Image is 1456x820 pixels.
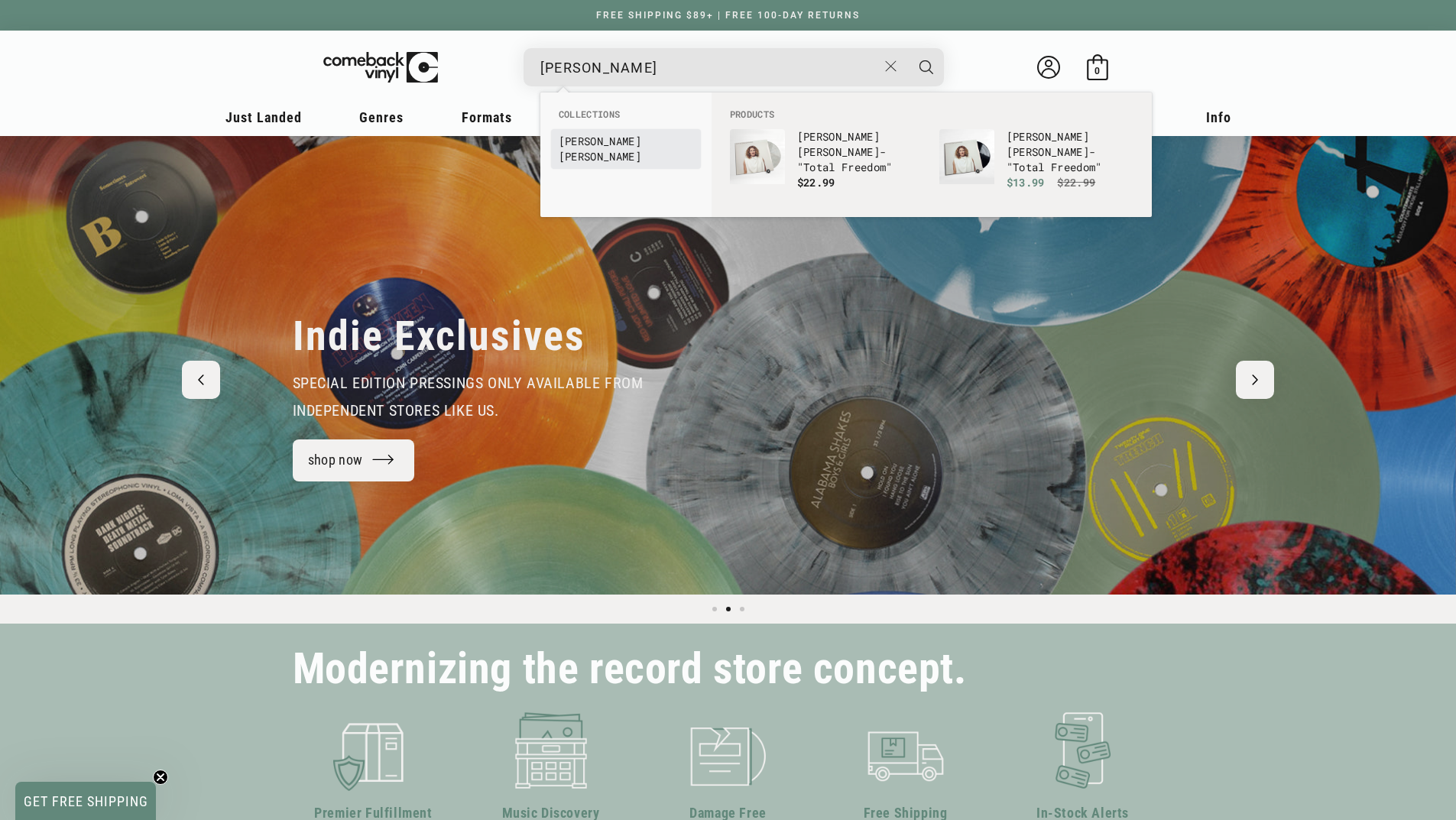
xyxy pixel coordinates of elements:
[293,651,967,687] h2: Modernizing the record store concept.
[730,129,924,203] a: Kathleen Edwards - "Total Freedom" [PERSON_NAME] [PERSON_NAME]- "Total Freedom" $22.99
[153,770,168,785] button: Close teaser
[293,374,644,420] span: special edition pressings only available from independent stores like us.
[559,134,641,148] b: [PERSON_NAME]
[462,109,512,125] span: Formats
[1007,129,1089,144] b: [PERSON_NAME]
[540,92,712,177] div: Collections
[735,602,749,616] button: Load slide 3 of 3
[722,122,932,210] li: products: Kathleen Edwards - "Total Freedom"
[939,129,1133,203] a: Kathleen Edwards - "Total Freedom" [PERSON_NAME] [PERSON_NAME]- "Total Freedom" $13.99 $22.99
[708,602,722,616] button: Load slide 1 of 3
[939,129,994,184] img: Kathleen Edwards - "Total Freedom"
[1007,144,1089,159] b: [PERSON_NAME]
[225,109,302,125] span: Just Landed
[1057,175,1095,190] s: $22.99
[559,134,693,164] a: [PERSON_NAME] [PERSON_NAME]
[797,144,880,159] b: [PERSON_NAME]
[524,48,944,86] div: Search
[1094,65,1100,76] span: 0
[932,122,1141,210] li: products: Kathleen Edwards - "Total Freedom"
[1206,109,1231,125] span: Info
[293,311,585,361] h2: Indie Exclusives
[797,129,880,144] b: [PERSON_NAME]
[730,129,785,184] img: Kathleen Edwards - "Total Freedom"
[24,793,148,809] span: GET FREE SHIPPING
[797,129,924,175] p: - "Total Freedom"
[722,108,1141,122] li: Products
[797,175,835,190] span: $22.99
[551,129,701,169] li: collections: Kathleen Edwards
[712,92,1152,217] div: Products
[1007,175,1045,190] span: $13.99
[1007,129,1133,175] p: - "Total Freedom"
[359,109,404,125] span: Genres
[293,439,415,481] a: shop now
[15,782,156,820] div: GET FREE SHIPPINGClose teaser
[722,602,735,616] button: Load slide 2 of 3
[551,108,701,129] li: Collections
[1236,361,1274,399] button: Next slide
[182,361,220,399] button: Previous slide
[540,52,877,83] input: When autocomplete results are available use up and down arrows to review and enter to select
[559,149,641,164] b: [PERSON_NAME]
[877,50,905,83] button: Close
[907,48,945,86] button: Search
[581,10,875,21] a: FREE SHIPPING $89+ | FREE 100-DAY RETURNS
